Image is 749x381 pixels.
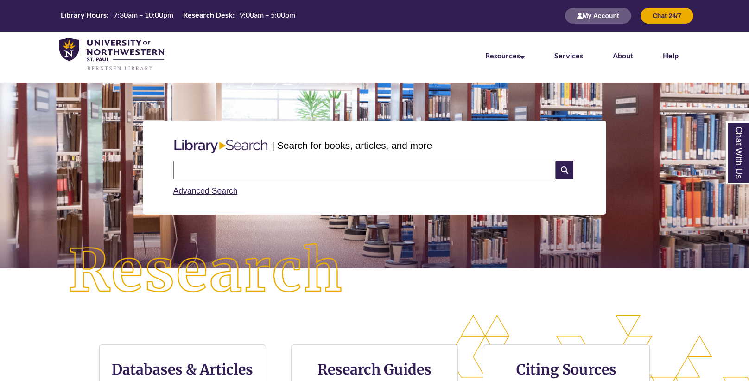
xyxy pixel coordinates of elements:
span: 7:30am – 10:00pm [114,10,173,19]
img: Research [38,213,374,330]
th: Library Hours: [57,10,110,20]
button: Chat 24/7 [641,8,693,24]
button: My Account [565,8,631,24]
a: Chat 24/7 [641,12,693,19]
h3: Citing Sources [510,361,623,378]
table: Hours Today [57,10,299,21]
img: UNWSP Library Logo [59,38,164,71]
a: Advanced Search [173,186,238,196]
span: 9:00am – 5:00pm [240,10,295,19]
a: Resources [485,51,525,60]
th: Research Desk: [179,10,236,20]
img: Libary Search [170,136,272,157]
p: | Search for books, articles, and more [272,138,432,152]
a: Hours Today [57,10,299,22]
h3: Research Guides [299,361,450,378]
i: Search [556,161,573,179]
h3: Databases & Articles [107,361,258,378]
a: My Account [565,12,631,19]
a: Services [554,51,583,60]
a: About [613,51,633,60]
a: Help [663,51,679,60]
